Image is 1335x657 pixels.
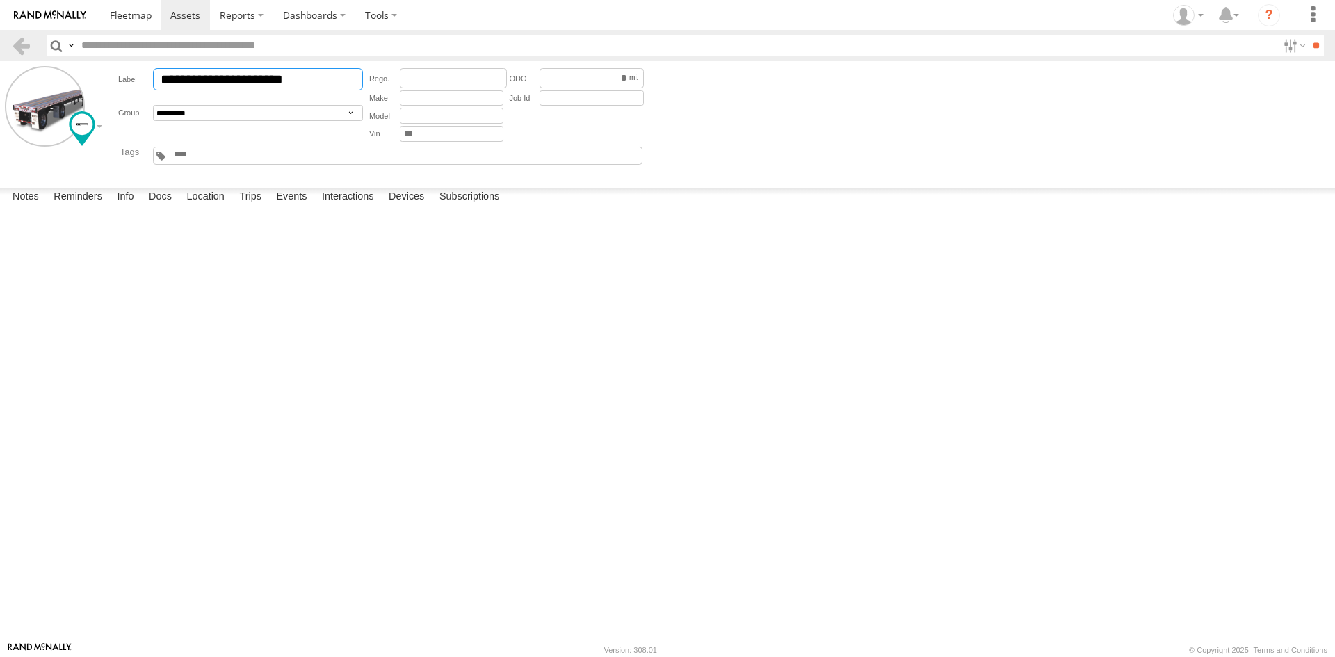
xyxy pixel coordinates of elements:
div: © Copyright 2025 - [1189,646,1327,654]
div: Stephanie Tidaback [1168,5,1208,26]
label: Docs [142,188,179,207]
label: Notes [6,188,46,207]
label: Trips [232,188,268,207]
label: Subscriptions [432,188,507,207]
label: Events [269,188,314,207]
img: rand-logo.svg [14,10,86,20]
label: Location [179,188,232,207]
label: Interactions [315,188,381,207]
a: Terms and Conditions [1254,646,1327,654]
label: Devices [382,188,431,207]
div: Version: 308.01 [604,646,657,654]
label: Info [110,188,140,207]
div: Change Map Icon [69,111,95,146]
label: Search Query [65,35,76,56]
label: Reminders [47,188,109,207]
a: Back to previous Page [11,35,31,56]
a: Visit our Website [8,643,72,657]
label: Search Filter Options [1278,35,1308,56]
i: ? [1258,4,1280,26]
